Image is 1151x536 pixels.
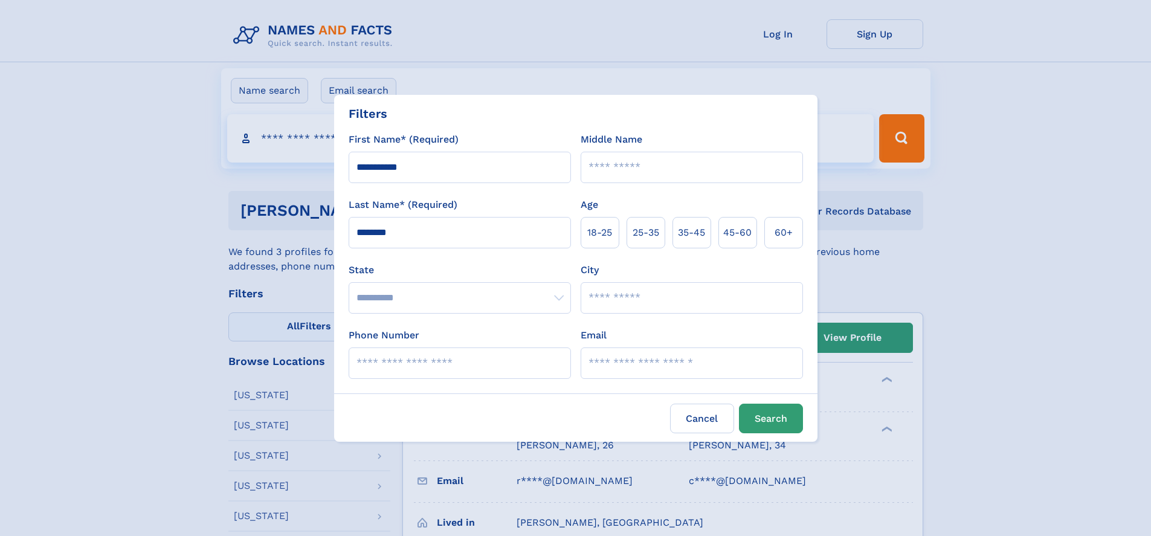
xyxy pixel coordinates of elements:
span: 35‑45 [678,225,705,240]
div: Filters [349,105,387,123]
label: First Name* (Required) [349,132,459,147]
label: Last Name* (Required) [349,198,457,212]
span: 45‑60 [723,225,752,240]
label: Age [581,198,598,212]
label: Phone Number [349,328,419,343]
span: 25‑35 [633,225,659,240]
button: Search [739,404,803,433]
label: Cancel [670,404,734,433]
label: Email [581,328,607,343]
label: Middle Name [581,132,642,147]
span: 18‑25 [587,225,612,240]
span: 60+ [775,225,793,240]
label: State [349,263,571,277]
label: City [581,263,599,277]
